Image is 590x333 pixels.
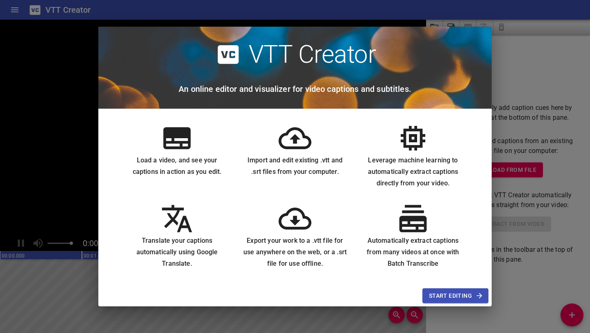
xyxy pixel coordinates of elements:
[243,235,347,269] h6: Export your work to a .vtt file for use anywhere on the web, or a .srt file for use offline.
[125,235,229,269] h6: Translate your captions automatically using Google Translate.
[125,155,229,178] h6: Load a video, and see your captions in action as you edit.
[361,235,465,269] h6: Automatically extract captions from many videos at once with Batch Transcribe
[179,82,411,96] h6: An online editor and visualizer for video captions and subtitles.
[422,288,488,303] button: Start Editing
[249,40,376,69] h2: VTT Creator
[429,291,482,301] span: Start Editing
[361,155,465,189] h6: Leverage machine learning to automatically extract captions directly from your video.
[243,155,347,178] h6: Import and edit existing .vtt and .srt files from your computer.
